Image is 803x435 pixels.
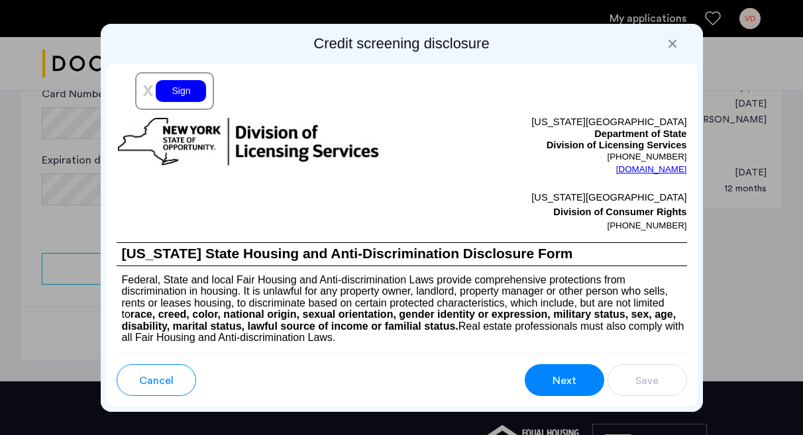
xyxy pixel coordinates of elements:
[117,364,196,396] button: button
[143,79,154,100] span: x
[117,243,687,266] h1: [US_STATE] State Housing and Anti-Discrimination Disclosure Form
[139,373,174,389] span: Cancel
[117,266,687,344] p: Federal, State and local Fair Housing and Anti-discrimination Laws provide comprehensive protecti...
[401,140,687,152] p: Division of Licensing Services
[122,309,676,331] b: race, creed, color, national origin, sexual orientation, gender identity or expression, military ...
[608,364,687,396] button: button
[401,219,687,232] p: [PHONE_NUMBER]
[401,117,687,128] p: [US_STATE][GEOGRAPHIC_DATA]
[401,128,687,140] p: Department of State
[117,117,380,168] img: new-york-logo.png
[553,373,576,389] span: Next
[401,190,687,205] p: [US_STATE][GEOGRAPHIC_DATA]
[156,80,206,102] div: Sign
[401,205,687,219] p: Division of Consumer Rights
[635,373,659,389] span: Save
[401,152,687,162] p: [PHONE_NUMBER]
[525,364,604,396] button: button
[106,34,698,53] h2: Credit screening disclosure
[616,163,687,176] a: [DOMAIN_NAME]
